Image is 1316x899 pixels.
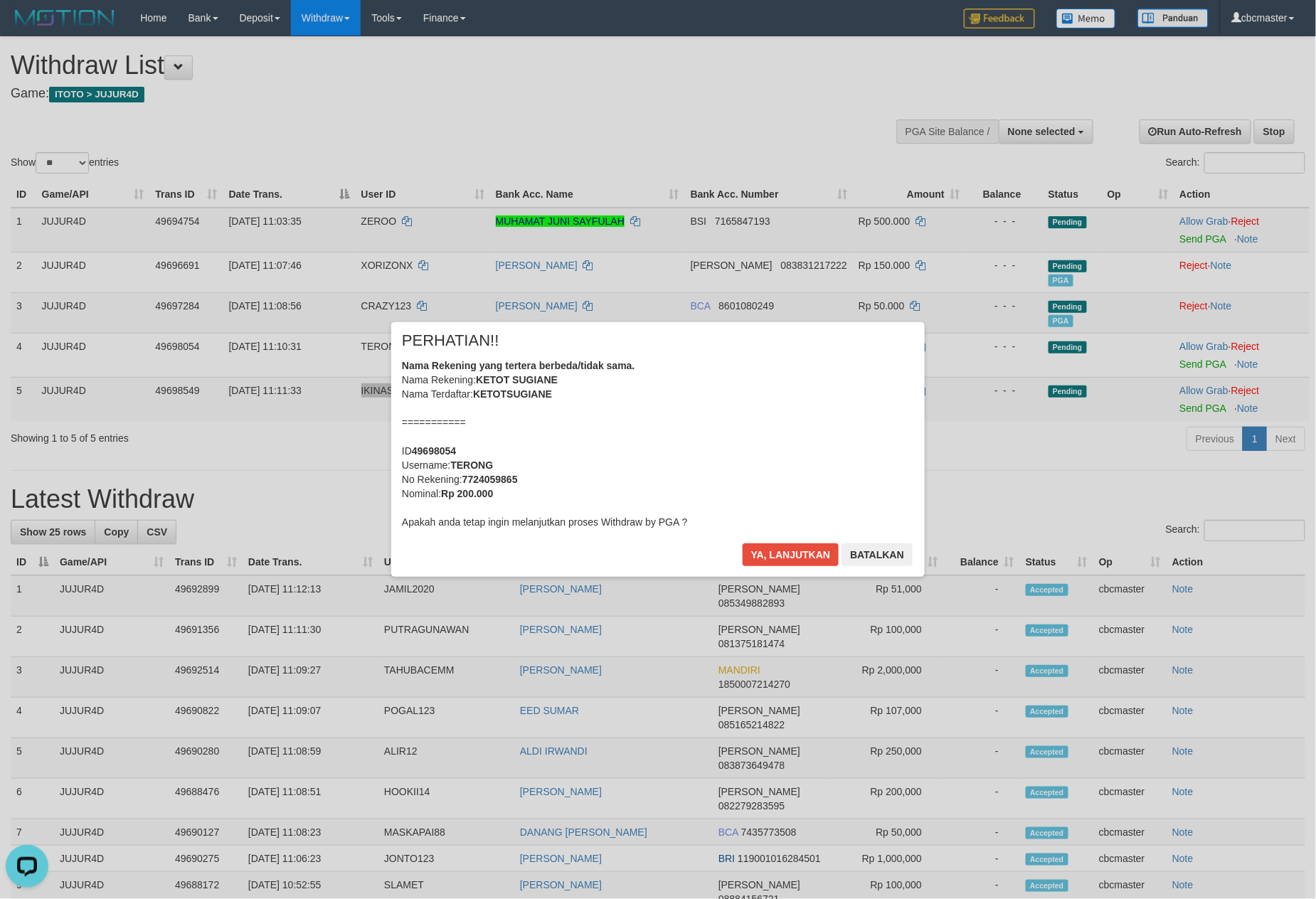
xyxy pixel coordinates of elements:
button: Batalkan [842,543,913,566]
b: Rp 200.000 [441,488,493,499]
span: PERHATIAN!! [402,334,499,348]
b: 7724059865 [462,474,518,485]
b: KETOTSUGIANE [473,388,552,400]
b: TERONG [450,459,493,471]
b: KETOT SUGIANE [476,374,558,385]
div: Nama Rekening: Nama Terdaftar: =========== ID Username: No Rekening: Nominal: Apakah anda tetap i... [402,358,914,529]
b: 49698054 [412,445,456,457]
button: Open LiveChat chat widget [6,6,48,48]
b: Nama Rekening yang tertera berbeda/tidak sama. [402,360,635,371]
button: Ya, lanjutkan [743,543,839,566]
